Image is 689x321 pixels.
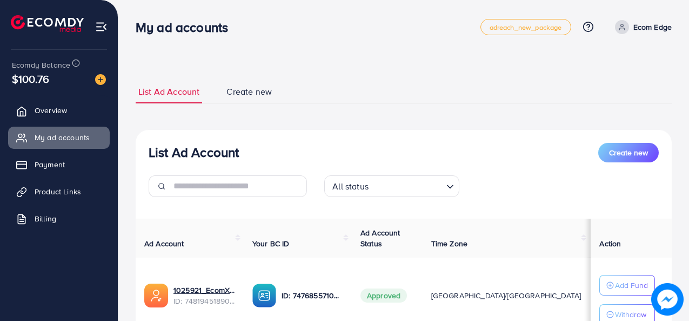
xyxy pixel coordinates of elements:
span: ID: 7481945189062393873 [173,296,235,306]
img: ic-ads-acc.e4c84228.svg [144,284,168,307]
p: Add Fund [615,279,648,292]
span: Ad Account Status [360,227,400,249]
img: image [651,283,684,316]
span: Ad Account [144,238,184,249]
a: Payment [8,154,110,175]
a: My ad accounts [8,127,110,148]
span: Create new [609,147,648,158]
div: <span class='underline'>1025921_EcomXperts_1742026135919</span></br>7481945189062393873 [173,285,235,307]
a: Ecom Edge [611,20,672,34]
span: Product Links [35,186,81,197]
h3: List Ad Account [149,145,239,160]
span: All status [330,179,371,194]
span: $100.76 [12,71,49,87]
p: Ecom Edge [633,21,672,34]
div: Search for option [324,175,459,197]
p: ID: 7476855710303879169 [282,289,343,302]
a: 1025921_EcomXperts_1742026135919 [173,285,235,296]
span: Create new [226,86,272,98]
span: Overview [35,105,67,116]
img: image [95,74,106,85]
span: Time Zone [431,238,467,249]
button: Create new [598,143,659,162]
span: My ad accounts [35,132,90,143]
p: Withdraw [615,308,646,321]
span: Your BC ID [252,238,290,249]
input: Search for option [372,176,442,194]
img: logo [11,15,84,32]
span: Action [599,238,621,249]
a: adreach_new_package [480,19,571,35]
span: Billing [35,213,56,224]
span: [GEOGRAPHIC_DATA]/[GEOGRAPHIC_DATA] [431,290,581,301]
img: menu [95,21,108,33]
span: Approved [360,289,407,303]
span: Ecomdy Balance [12,60,70,70]
a: Product Links [8,181,110,202]
button: Add Fund [599,275,655,296]
a: Overview [8,100,110,121]
span: List Ad Account [138,86,199,98]
h3: My ad accounts [136,19,237,35]
a: Billing [8,208,110,230]
span: adreach_new_package [490,24,562,31]
img: ic-ba-acc.ded83a64.svg [252,284,276,307]
span: Payment [35,159,65,170]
